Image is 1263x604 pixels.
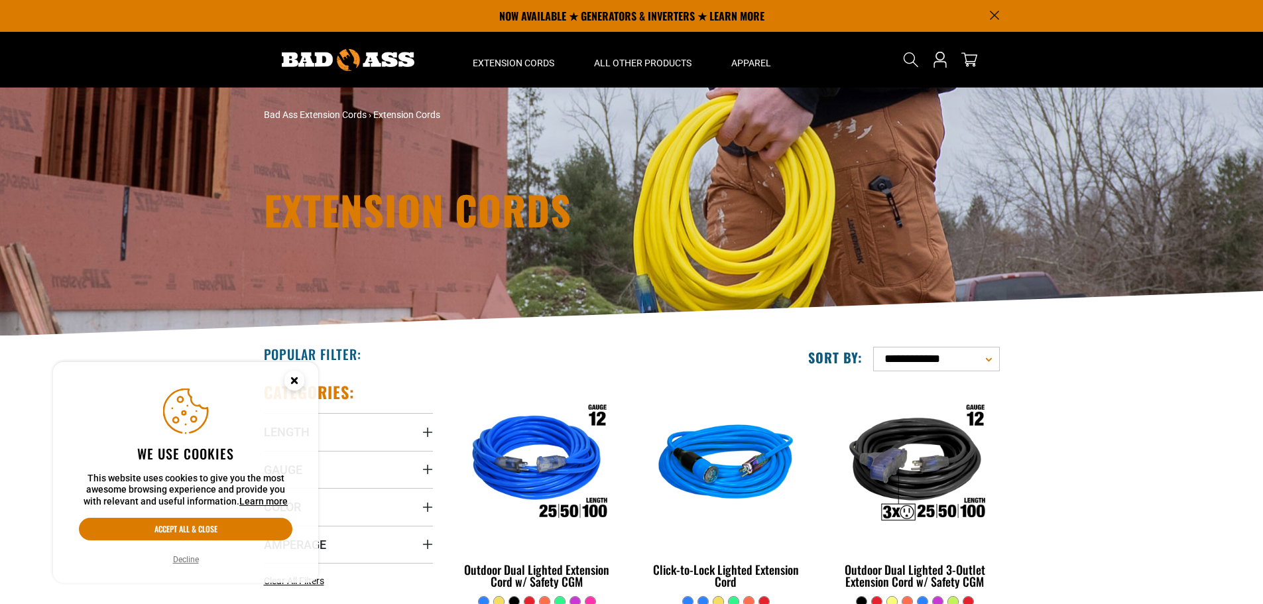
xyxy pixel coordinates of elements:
a: Bad Ass Extension Cords [264,109,367,120]
a: Outdoor Dual Lighted Extension Cord w/ Safety CGM Outdoor Dual Lighted Extension Cord w/ Safety CGM [453,382,622,595]
summary: Apparel [711,32,791,88]
span: Extension Cords [473,57,554,69]
div: Click-to-Lock Lighted Extension Cord [641,564,810,587]
summary: Extension Cords [453,32,574,88]
h2: Popular Filter: [264,345,361,363]
h2: We use cookies [79,445,292,462]
summary: Length [264,413,433,450]
summary: Amperage [264,526,433,563]
aside: Cookie Consent [53,362,318,583]
button: Accept all & close [79,518,292,540]
h1: Extension Cords [264,190,748,229]
summary: Gauge [264,451,433,488]
nav: breadcrumbs [264,108,748,122]
label: Sort by: [808,349,863,366]
button: Decline [169,553,203,566]
span: Apparel [731,57,771,69]
span: Extension Cords [373,109,440,120]
a: Learn more [239,496,288,507]
div: Outdoor Dual Lighted 3-Outlet Extension Cord w/ Safety CGM [830,564,999,587]
a: Outdoor Dual Lighted 3-Outlet Extension Cord w/ Safety CGM Outdoor Dual Lighted 3-Outlet Extensio... [830,382,999,595]
img: Bad Ass Extension Cords [282,49,414,71]
img: blue [642,389,810,541]
p: This website uses cookies to give you the most awesome browsing experience and provide you with r... [79,473,292,508]
span: › [369,109,371,120]
summary: All Other Products [574,32,711,88]
summary: Color [264,488,433,525]
img: Outdoor Dual Lighted 3-Outlet Extension Cord w/ Safety CGM [831,389,998,541]
span: All Other Products [594,57,692,69]
a: blue Click-to-Lock Lighted Extension Cord [641,382,810,595]
div: Outdoor Dual Lighted Extension Cord w/ Safety CGM [453,564,622,587]
img: Outdoor Dual Lighted Extension Cord w/ Safety CGM [453,389,621,541]
summary: Search [900,49,922,70]
span: Clear All Filters [264,575,324,586]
